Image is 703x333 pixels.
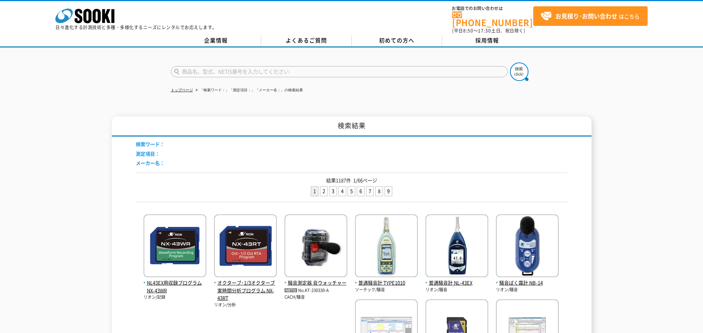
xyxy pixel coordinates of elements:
a: 7 [366,187,373,196]
a: オクターブ･1/3オクターブ実時間分析プログラム NX-43RT [214,271,277,302]
a: 3 [330,187,337,196]
a: 普通騒音計 NL-43EX [425,271,488,287]
img: 音ウォッチャー [285,214,347,279]
a: よくあるご質問 [261,35,352,46]
span: NL43EX用収録プログラム NX-43WR [144,279,206,295]
a: トップページ [171,88,193,92]
span: お電話でのお問い合わせは [452,6,533,11]
strong: お見積り･お問い合わせ [555,11,617,20]
img: NX-43RT [214,214,277,279]
span: 騒音ばく露計 NB-14 [496,279,559,287]
a: NL43EX用収録プログラム NX-43WR [144,271,206,294]
img: btn_search.png [510,62,528,81]
span: オクターブ･1/3オクターブ実時間分析プログラム NX-43RT [214,279,277,302]
p: ソーテック/騒音 [355,287,418,293]
a: 企業情報 [171,35,261,46]
li: 「検索ワード：」「測定項目：」「メーカー名：」の検索結果 [194,86,303,94]
span: はこちら [541,11,640,22]
a: 普通騒音計 TYPE1010 [355,271,418,287]
p: リオン/記録 [144,294,206,300]
img: TYPE1010 [355,214,418,279]
img: NL-43EX [425,214,488,279]
a: 騒音ばく露計 NB-14 [496,271,559,287]
a: [PHONE_NUMBER] [452,11,533,27]
p: 結果1187件 1/66ページ [136,177,568,184]
a: 2 [320,187,327,196]
span: 測定項目： [136,150,160,157]
span: (平日 ～ 土日、祝日除く) [452,27,525,34]
span: 普通騒音計 NL-43EX [425,279,488,287]
span: 騒音測定器 音ウォッチャー [285,279,347,287]
a: 採用情報 [442,35,533,46]
span: 17:30 [478,27,491,34]
p: リオン/分析 [214,302,277,308]
span: 検索ワード： [136,140,165,147]
span: 初めての方へ [379,36,414,44]
a: 5 [348,187,355,196]
a: 9 [385,187,392,196]
p: 日々進化する計測技術と多種・多様化するニーズにレンタルでお応えします。 [55,25,217,30]
p: リオン/騒音 [425,287,488,293]
p: No.KT-230330-A [285,287,347,295]
p: リオン/騒音 [496,287,559,293]
li: 1 [311,186,318,196]
a: 騒音測定器 音ウォッチャー [285,271,347,287]
input: 商品名、型式、NETIS番号を入力してください [171,66,508,77]
span: メーカー名： [136,159,165,166]
a: 4 [339,187,346,196]
a: 6 [357,187,364,196]
p: CACH/騒音 [285,294,347,300]
img: NB-14 [496,214,559,279]
h1: 検索結果 [112,116,592,137]
img: NX-43WR [144,214,206,279]
a: 8 [376,187,383,196]
a: お見積り･お問い合わせはこちら [533,6,648,26]
a: 初めての方へ [352,35,442,46]
span: 普通騒音計 TYPE1010 [355,279,418,287]
span: 8:50 [463,27,473,34]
